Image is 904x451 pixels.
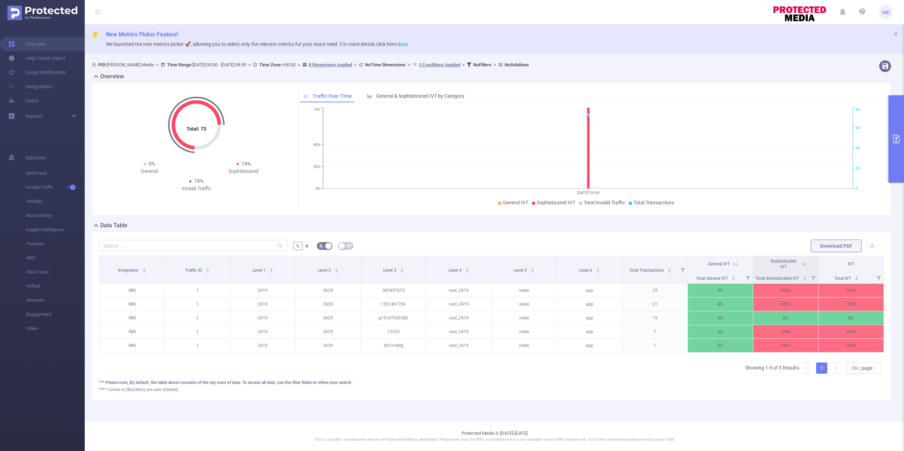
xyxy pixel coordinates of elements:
[802,362,813,374] li: Previous Page
[688,339,753,352] p: 0%
[596,267,600,271] div: Sort
[165,339,230,352] p: 1
[99,240,287,251] input: Search...
[834,366,838,370] i: icon: right
[142,267,146,269] i: icon: caret-up
[165,297,230,311] p: 1
[26,265,85,279] span: Click Fraud
[874,272,884,283] i: Filter menu
[465,267,469,269] i: icon: caret-up
[100,339,165,352] p: IMG
[361,284,426,297] p: 383457673
[803,275,807,277] i: icon: caret-up
[830,362,841,374] li: Next Page
[26,279,85,293] span: Unified
[8,79,52,94] a: Integrations
[448,268,463,273] span: Level 4
[206,267,210,271] div: Sort
[753,297,818,311] p: 100%
[426,311,491,325] p: vast_2419
[834,276,852,281] span: Total IVT
[206,267,210,269] i: icon: caret-up
[149,185,244,192] div: Invalid Traffic
[557,284,622,297] p: app
[505,62,529,67] b: No Solutions
[465,270,469,272] i: icon: caret-down
[154,62,161,67] span: >
[269,267,273,269] i: icon: caret-up
[629,268,665,273] span: Total Transactions
[102,168,196,175] div: General
[745,362,799,374] li: Showing 1-5 of 5 Results
[856,166,860,171] tspan: 20
[397,41,408,47] a: docs
[808,272,818,283] i: Filter menu
[400,270,404,272] i: icon: caret-down
[100,311,165,325] p: IMG
[25,109,43,123] a: Reports
[816,362,827,374] li: 1
[98,62,107,67] b: PID:
[230,311,295,325] p: 2419
[361,325,426,338] p: 13535
[246,62,253,67] span: >
[165,311,230,325] p: 1
[296,62,302,67] span: >
[106,41,408,47] span: We launched the new metrics picker 🚀, allowing you to select only the relevant metrics for your e...
[361,297,426,311] p: 1531467766
[376,93,464,99] span: General & Sophisticated IVT by Category
[811,240,862,252] button: Download PDF
[361,311,426,325] p: g15147002586
[313,164,320,169] tspan: 20%
[100,325,165,338] p: IMG
[400,267,404,269] i: icon: caret-up
[855,275,858,277] i: icon: caret-up
[492,62,498,67] span: >
[26,180,85,194] span: Invalid Traffic
[313,93,352,99] span: Traffic Over Time
[26,293,85,307] span: Attention
[688,325,753,338] p: 0%
[92,32,99,39] i: icon: thunderbolt
[334,270,338,272] i: icon: caret-down
[367,94,372,98] i: icon: bar-chart
[26,237,85,251] span: Passport
[577,191,599,195] tspan: [DATE] 09:00
[100,221,127,230] h2: Data Table
[743,272,753,283] i: Filter menu
[492,325,557,338] p: video
[296,339,361,352] p: 3629
[100,297,165,311] p: IMG
[668,267,672,269] i: icon: caret-up
[334,267,338,269] i: icon: caret-up
[100,72,124,81] h2: Overview
[805,366,810,370] i: icon: left
[460,62,467,67] span: >
[753,311,818,325] p: 0%
[732,278,736,280] i: icon: caret-down
[309,62,352,67] u: 8 Dimensions Applied
[623,325,688,338] p: 7
[492,284,557,297] p: video
[100,284,165,297] p: IMG
[623,311,688,325] p: 19
[165,284,230,297] p: 1
[26,251,85,265] span: MRC
[315,186,320,191] tspan: 0%
[85,421,904,451] footer: Protected Media © [DATE]-[DATE]
[304,94,309,98] i: icon: line-chart
[305,243,308,249] span: #
[819,297,884,311] p: 100%
[186,126,206,132] tspan: Total: 73
[514,268,528,273] span: Level 5
[530,267,534,269] i: icon: caret-up
[102,437,886,443] p: This is a stable, in production version of Protected Media's dashboard. Please note that the MRC ...
[334,267,339,271] div: Sort
[230,339,295,352] p: 2419
[8,65,66,79] a: Usage Notification
[118,268,139,273] span: Integration
[731,275,736,279] div: Sort
[803,275,807,279] div: Sort
[426,284,491,297] p: vast_2419
[530,267,535,271] div: Sort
